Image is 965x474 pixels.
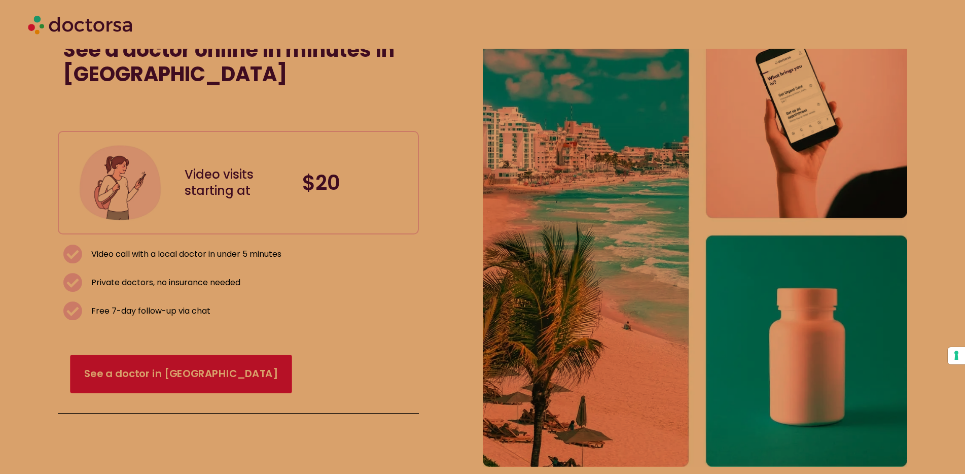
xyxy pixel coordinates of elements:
button: Your consent preferences for tracking technologies [948,347,965,364]
img: Illustration depicting a young woman in a casual outfit, engaged with her smartphone. She has a p... [77,140,163,226]
div: Video visits starting at [185,166,293,199]
iframe: Customer reviews powered by Trustpilot [63,109,414,121]
h1: See a doctor online in minutes in [GEOGRAPHIC_DATA] [63,38,414,86]
h4: $20 [302,171,410,195]
span: See a doctor in [GEOGRAPHIC_DATA] [84,367,278,382]
iframe: Customer reviews powered by Trustpilot [63,96,215,109]
span: Free 7-day follow-up via chat [89,304,210,318]
a: See a doctor in [GEOGRAPHIC_DATA] [70,355,292,393]
span: Video call with a local doctor in under 5 minutes [89,247,281,261]
span: Private doctors, no insurance needed [89,276,240,290]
